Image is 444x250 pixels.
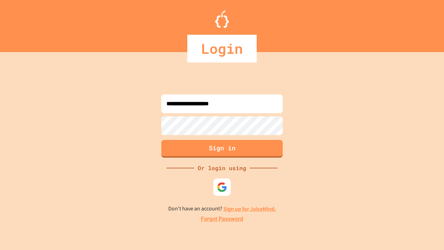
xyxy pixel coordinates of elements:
button: Sign in [161,140,283,158]
div: Login [187,35,257,62]
img: Logo.svg [215,10,229,28]
p: Don't have an account? [168,205,276,213]
a: Sign up for JuiceMind. [223,205,276,212]
a: Forgot Password [201,215,243,223]
img: google-icon.svg [217,182,227,192]
div: Or login using [194,164,250,172]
